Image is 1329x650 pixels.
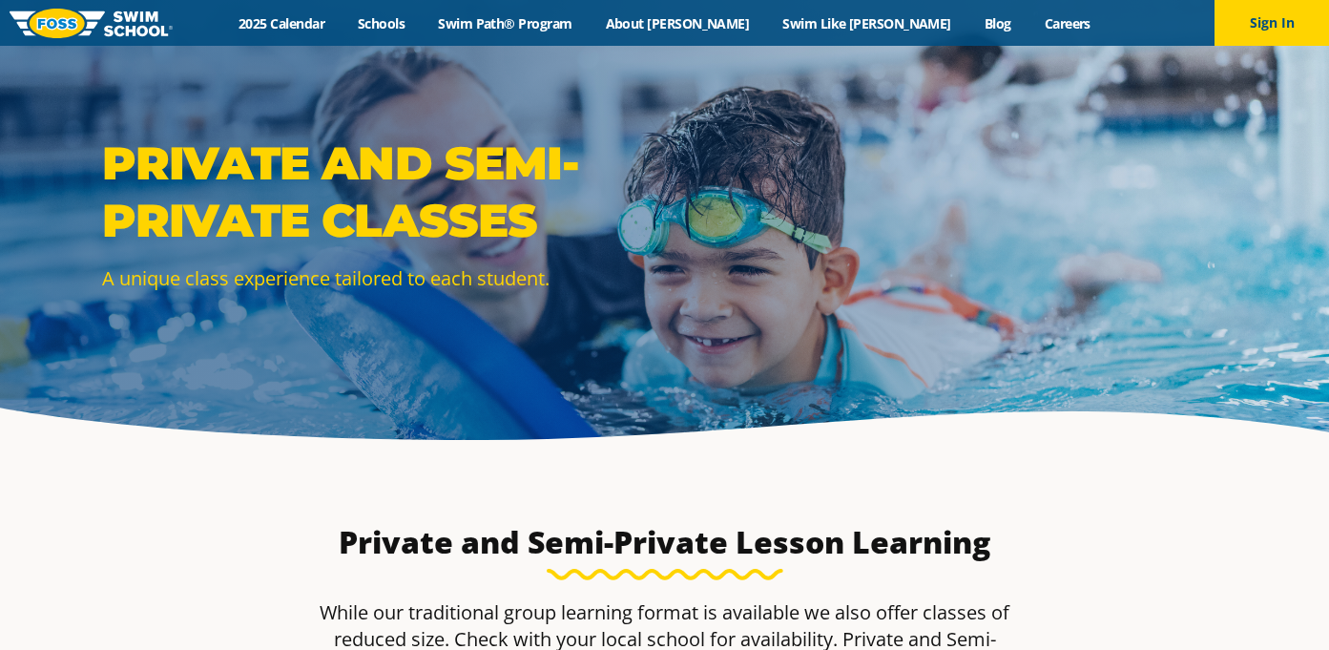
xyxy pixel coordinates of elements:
a: 2025 Calendar [222,14,342,32]
p: Private and Semi-Private Classes [102,135,655,249]
a: Careers [1028,14,1107,32]
p: A unique class experience tailored to each student. [102,264,655,292]
a: About [PERSON_NAME] [589,14,766,32]
a: Blog [967,14,1028,32]
a: Swim Like [PERSON_NAME] [766,14,968,32]
img: FOSS Swim School Logo [10,9,173,38]
h3: Private and Semi-Private Lesson Learning [215,523,1115,561]
a: Swim Path® Program [422,14,589,32]
a: Schools [342,14,422,32]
